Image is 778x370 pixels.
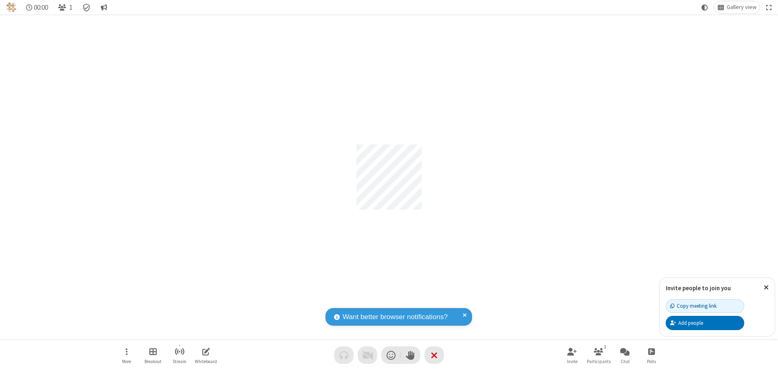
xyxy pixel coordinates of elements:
[122,359,131,364] span: More
[714,1,760,13] button: Change layout
[602,343,609,350] div: 1
[79,1,94,13] div: Meeting details Encryption enabled
[666,284,731,292] label: Invite people to join you
[343,312,448,322] span: Want better browser notifications?
[586,344,611,367] button: Open participant list
[34,4,48,11] span: 00:00
[7,2,16,12] img: QA Selenium DO NOT DELETE OR CHANGE
[141,344,165,367] button: Manage Breakout Rooms
[639,344,664,367] button: Open poll
[358,346,377,364] button: Video
[55,1,76,13] button: Open participant list
[334,346,354,364] button: Audio problem - check your Internet connection or call by phone
[567,359,577,364] span: Invite
[114,344,139,367] button: Open menu
[647,359,656,364] span: Polls
[381,346,401,364] button: Send a reaction
[758,278,775,298] button: Close popover
[194,344,218,367] button: Open shared whiteboard
[424,346,444,364] button: End or leave meeting
[144,359,162,364] span: Breakout
[195,359,217,364] span: Whiteboard
[613,344,637,367] button: Open chat
[698,1,711,13] button: Using system theme
[167,344,192,367] button: Start streaming
[97,1,110,13] button: Conversation
[587,359,611,364] span: Participants
[69,4,72,11] span: 1
[666,299,744,313] button: Copy meeting link
[666,316,744,330] button: Add people
[173,359,186,364] span: Stream
[763,1,775,13] button: Fullscreen
[670,302,717,310] div: Copy meeting link
[23,1,52,13] div: Timer
[401,346,420,364] button: Raise hand
[560,344,584,367] button: Invite participants (Alt+I)
[621,359,630,364] span: Chat
[727,4,756,11] span: Gallery view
